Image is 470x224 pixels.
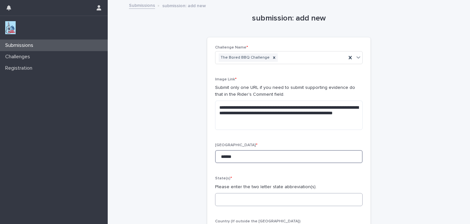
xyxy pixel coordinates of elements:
[3,65,38,71] p: Registration
[219,53,271,62] div: The Bored BBQ Challenge
[129,1,155,9] a: Submissions
[215,84,363,98] p: Submit only one URL if you need to submit supporting evidence do that in the Rider's Comment field.
[215,176,232,180] span: State(s)
[215,77,237,81] span: Image Link
[207,14,370,23] h1: submission: add new
[215,143,258,147] span: [GEOGRAPHIC_DATA]
[215,46,248,49] span: Challenge Name
[5,21,16,34] img: jxsLJbdS1eYBI7rVAS4p
[215,184,363,190] p: Please enter the two letter state abbreviation(s).
[162,2,206,9] p: submission: add new
[3,54,35,60] p: Challenges
[215,219,301,223] span: Country (If outside the [GEOGRAPHIC_DATA])
[3,42,39,49] p: Submissions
